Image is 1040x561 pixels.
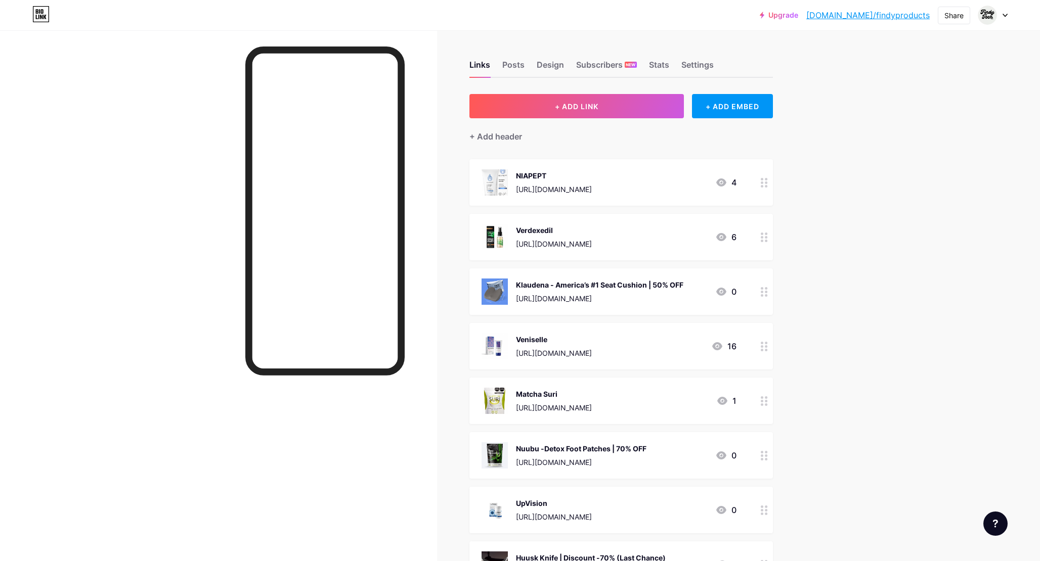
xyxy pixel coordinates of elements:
div: [URL][DOMAIN_NAME] [516,184,592,195]
div: + Add header [469,130,522,143]
span: NEW [626,62,635,68]
div: Share [944,10,964,21]
div: 16 [711,340,736,352]
div: Klaudena - America’s #1 Seat Cushion | 50% OFF [516,279,683,290]
a: Upgrade [760,11,798,19]
span: + ADD LINK [555,102,598,111]
div: UpVision [516,498,592,508]
div: 0 [715,286,736,298]
img: Verdexedil [482,224,508,250]
div: [URL][DOMAIN_NAME] [516,457,646,467]
div: Nuubu -Detox Foot Patches | 70% OFF [516,443,646,454]
div: 0 [715,504,736,516]
img: NIAPEPT [482,169,508,196]
a: [DOMAIN_NAME]/findyproducts [806,9,930,21]
div: Stats [649,59,669,77]
div: + ADD EMBED [692,94,772,118]
div: Veniselle [516,334,592,345]
img: Veniselle [482,333,508,359]
img: Matcha Suri [482,388,508,414]
img: Klaudena - America’s #1 Seat Cushion | 50% OFF [482,278,508,305]
div: NIAPEPT [516,170,592,181]
div: 0 [715,449,736,461]
div: [URL][DOMAIN_NAME] [516,293,683,304]
div: [URL][DOMAIN_NAME] [516,511,592,522]
img: UpVision [482,497,508,523]
div: 1 [716,395,736,407]
div: Design [537,59,564,77]
div: [URL][DOMAIN_NAME] [516,402,592,413]
div: Verdexedil [516,225,592,236]
button: + ADD LINK [469,94,684,118]
img: findyproducts [978,6,997,25]
div: Links [469,59,490,77]
div: Posts [502,59,525,77]
div: [URL][DOMAIN_NAME] [516,239,592,249]
div: Subscribers [576,59,637,77]
div: 4 [715,176,736,189]
div: [URL][DOMAIN_NAME] [516,348,592,358]
img: Nuubu -Detox Foot Patches | 70% OFF [482,442,508,469]
div: Matcha Suri [516,389,592,399]
div: 6 [715,231,736,243]
div: Settings [681,59,714,77]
